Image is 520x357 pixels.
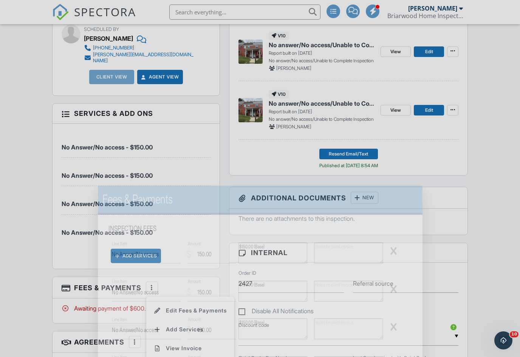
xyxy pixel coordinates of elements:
label: Line Item [112,316,127,323]
div: $ [187,248,191,260]
label: Amount [188,240,201,247]
label: Amount [188,316,201,323]
label: Amount [188,278,201,285]
div: $ [187,286,191,299]
span: 10 [510,331,518,337]
label: Line Item [112,240,127,247]
textarea: $150.00 (Base) [238,318,307,339]
label: Line Item [112,278,127,285]
iframe: Intercom live chat [494,331,512,349]
h2: Fees & Payments [102,192,418,207]
h4: Inspection Fees [108,224,412,234]
textarea: $150.00 (Base) [238,280,307,301]
textarea: $150.00 (Base) [238,243,307,263]
div: $ [187,323,191,336]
